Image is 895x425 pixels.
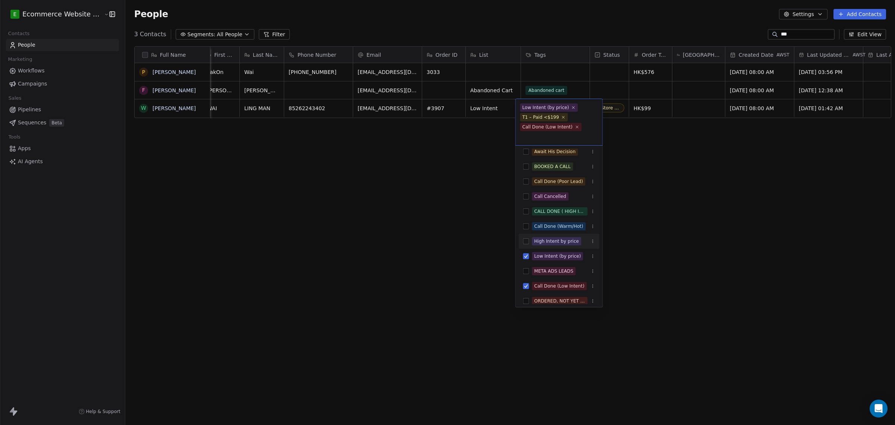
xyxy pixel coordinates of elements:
div: High Intent by price [534,238,579,245]
div: Suggestions [519,114,600,398]
div: BOOKED A CALL [534,163,571,170]
div: T1 – Paid <$199 [522,114,559,121]
div: Call Done (Low Intent) [522,124,573,130]
div: META ADS LEADS [534,268,574,274]
div: Await His Decision [534,148,576,155]
div: Call Cancelled [534,193,566,200]
div: Call Done (Low Intent) [534,283,585,289]
div: ORDERED, NOT YET BOOKED [534,298,585,304]
div: Low Intent (by price) [522,104,569,111]
div: Low Intent (by price) [534,253,581,260]
div: Call Done (Poor Lead) [534,178,583,185]
div: Call Done (Warm/Hot) [534,223,584,230]
div: CALL DONE ( HIGH INTENT ) [534,208,585,215]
